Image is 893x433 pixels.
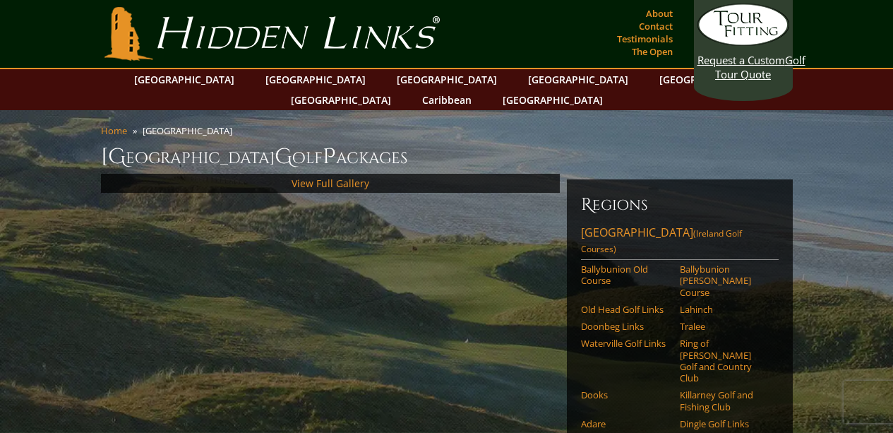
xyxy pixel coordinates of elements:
a: Adare [581,418,671,429]
a: Ring of [PERSON_NAME] Golf and Country Club [680,338,769,384]
span: Request a Custom [697,53,785,67]
span: G [275,143,292,171]
a: Contact [635,16,676,36]
a: Lahinch [680,304,769,315]
a: Caribbean [415,90,479,110]
a: Doonbeg Links [581,321,671,332]
a: [GEOGRAPHIC_DATA] [258,69,373,90]
li: [GEOGRAPHIC_DATA] [143,124,238,137]
a: Waterville Golf Links [581,338,671,349]
a: [GEOGRAPHIC_DATA](Ireland Golf Courses) [581,225,779,260]
a: Ballybunion [PERSON_NAME] Course [680,263,769,298]
a: [GEOGRAPHIC_DATA] [652,69,767,90]
a: Request a CustomGolf Tour Quote [697,4,789,81]
h1: [GEOGRAPHIC_DATA] olf ackages [101,143,793,171]
h6: Regions [581,194,779,216]
a: About [642,4,676,23]
a: Dingle Golf Links [680,418,769,429]
a: Home [101,124,127,137]
span: (Ireland Golf Courses) [581,227,742,255]
a: [GEOGRAPHIC_DATA] [521,69,635,90]
a: Dooks [581,389,671,401]
a: The Open [628,42,676,61]
a: [GEOGRAPHIC_DATA] [284,90,398,110]
a: Old Head Golf Links [581,304,671,315]
a: Tralee [680,321,769,332]
a: Killarney Golf and Fishing Club [680,389,769,413]
a: Ballybunion Old Course [581,263,671,287]
a: Testimonials [613,29,676,49]
a: [GEOGRAPHIC_DATA] [390,69,504,90]
a: View Full Gallery [292,177,369,190]
a: [GEOGRAPHIC_DATA] [127,69,241,90]
span: P [323,143,336,171]
a: [GEOGRAPHIC_DATA] [496,90,610,110]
